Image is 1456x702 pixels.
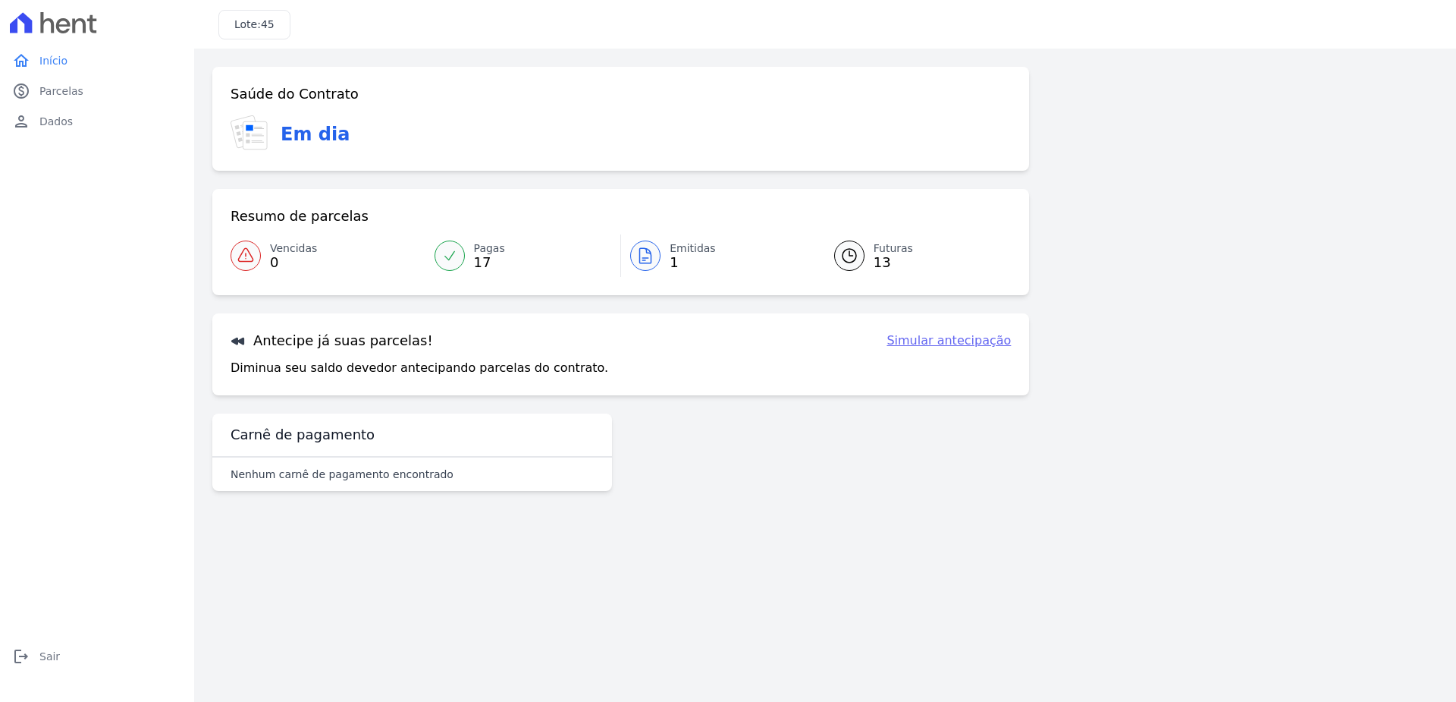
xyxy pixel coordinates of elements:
[886,332,1011,350] a: Simular antecipação
[874,257,913,269] span: 13
[270,241,317,257] span: Vencidas
[39,53,67,68] span: Início
[874,241,913,257] span: Futuras
[12,82,30,100] i: paid
[39,649,60,664] span: Sair
[6,641,188,672] a: logoutSair
[6,46,188,76] a: homeInício
[270,257,317,269] span: 0
[231,426,375,444] h3: Carnê de pagamento
[12,52,30,70] i: home
[231,332,433,350] h3: Antecipe já suas parcelas!
[281,121,350,148] h3: Em dia
[6,76,188,106] a: paidParcelas
[231,235,425,277] a: Vencidas 0
[670,241,716,257] span: Emitidas
[425,235,621,277] a: Pagas 17
[474,257,505,269] span: 17
[12,647,30,666] i: logout
[474,241,505,257] span: Pagas
[6,106,188,137] a: personDados
[231,467,453,482] p: Nenhum carnê de pagamento encontrado
[12,112,30,131] i: person
[231,207,369,225] h3: Resumo de parcelas
[231,85,359,103] h3: Saúde do Contrato
[39,83,83,99] span: Parcelas
[231,359,608,377] p: Diminua seu saldo devedor antecipando parcelas do contrato.
[816,235,1012,277] a: Futuras 13
[621,235,816,277] a: Emitidas 1
[261,18,275,30] span: 45
[39,114,73,129] span: Dados
[234,17,275,33] h3: Lote:
[670,257,716,269] span: 1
